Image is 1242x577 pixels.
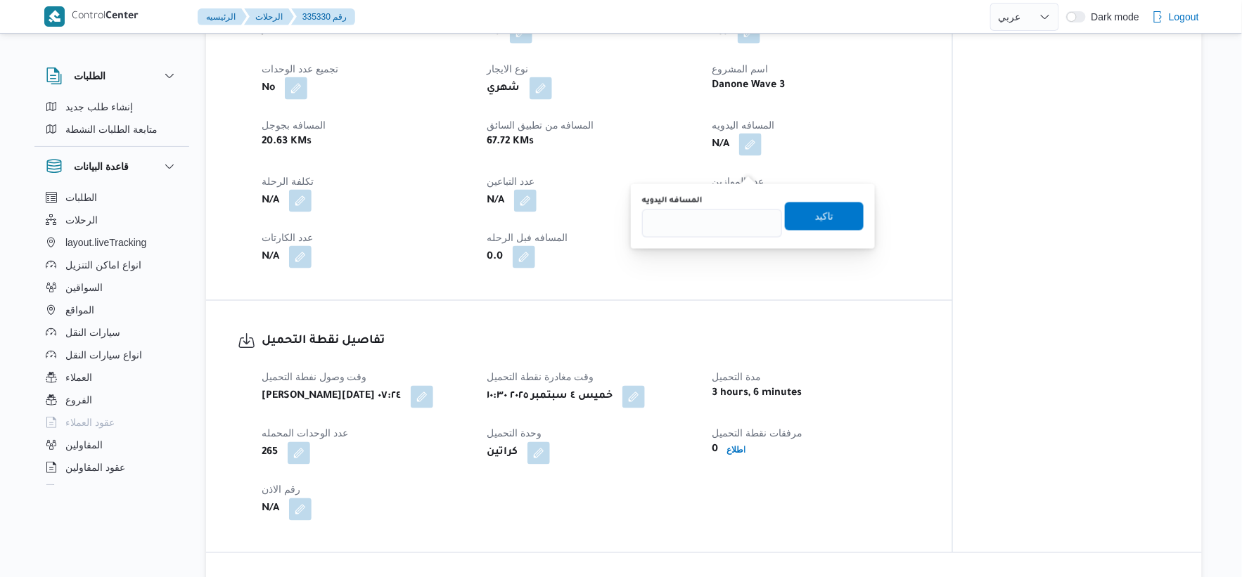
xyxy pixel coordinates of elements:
span: تكلفة الرحلة [262,176,314,187]
span: وقت وصول نفطة التحميل [262,372,367,383]
button: إنشاء طلب جديد [40,96,184,118]
span: انواع سيارات النقل [65,346,142,363]
span: اجهزة التليفون [65,481,124,498]
span: المسافه بجوجل [262,119,326,131]
span: عدد الوحدات المحمله [262,428,348,439]
button: الرحلات [40,209,184,231]
div: قاعدة البيانات [34,186,189,491]
span: المسافه اليدويه [712,119,774,131]
b: 3 hours, 6 minutes [712,386,802,403]
button: الطلبات [46,67,178,84]
button: عقود العملاء [40,411,184,434]
span: المسافه فبل الرحله [487,232,568,243]
button: Logout [1146,3,1205,31]
h3: تفاصيل نقطة التحميل [262,332,921,351]
button: العملاء [40,366,184,389]
span: الفروع [65,391,92,408]
b: 0.0 [487,249,503,266]
button: المواقع [40,299,184,321]
span: السواقين [65,279,103,296]
span: عقود المقاولين [65,459,125,476]
button: الفروع [40,389,184,411]
span: تاكيد [815,208,833,225]
b: 0 [712,442,718,459]
b: اطلاع [726,446,745,455]
button: layout.liveTracking [40,231,184,254]
b: كراتين [487,445,518,462]
b: N/A [262,193,279,209]
button: السواقين [40,276,184,299]
b: Danone Wave 3 [712,77,785,94]
button: اطلاع [721,442,751,459]
span: إنشاء طلب جديد [65,98,133,115]
span: وحدة التحميل [487,428,542,439]
span: عقود العملاء [65,414,115,431]
b: N/A [712,136,729,153]
span: العملاء [65,369,92,386]
span: متابعة الطلبات النشطة [65,121,158,138]
div: الطلبات [34,96,189,146]
span: نوع الايجار [487,63,528,74]
span: رقم الاذن [262,484,300,495]
button: الطلبات [40,186,184,209]
b: No [262,80,275,97]
b: [PERSON_NAME][DATE] ٠٧:٢٤ [262,389,401,406]
button: المقاولين [40,434,184,456]
span: عدد الموازين [712,176,764,187]
button: متابعة الطلبات النشطة [40,118,184,141]
span: وقت مغادرة نقطة التحميل [487,372,594,383]
b: 67.72 KMs [487,134,534,150]
b: خميس ٤ سبتمبر ٢٠٢٥ ١٠:٣٠ [487,389,613,406]
span: اسم المشروع [712,63,768,74]
button: سيارات النقل [40,321,184,344]
span: عدد الكارتات [262,232,313,243]
b: N/A [262,249,279,266]
span: Logout [1169,8,1199,25]
button: تاكيد [785,202,864,231]
button: 335330 رقم [291,8,355,25]
span: عدد التباعين [487,176,534,187]
button: انواع سيارات النقل [40,344,184,366]
button: قاعدة البيانات [46,158,178,175]
label: المسافه اليدويه [642,195,703,207]
b: N/A [262,501,279,518]
span: المقاولين [65,436,103,453]
b: 265 [262,445,278,462]
h3: قاعدة البيانات [74,158,129,175]
span: انواع اماكن التنزيل [65,257,141,273]
button: الرحلات [244,8,294,25]
span: مرفقات نقطة التحميل [712,428,802,439]
span: الرحلات [65,212,98,228]
h3: الطلبات [74,67,105,84]
span: سيارات النقل [65,324,120,341]
span: المسافه من تطبيق السائق [487,119,594,131]
b: N/A [487,193,504,209]
span: مدة التحميل [712,372,761,383]
button: عقود المقاولين [40,456,184,479]
b: Center [105,11,139,22]
button: اجهزة التليفون [40,479,184,501]
b: 20.63 KMs [262,134,312,150]
button: انواع اماكن التنزيل [40,254,184,276]
b: شهري [487,80,520,97]
button: الرئيسيه [198,8,247,25]
span: الطلبات [65,189,97,206]
span: تجميع عدد الوحدات [262,63,338,74]
img: X8yXhbKr1z7QwAAAABJRU5ErkJggg== [44,6,65,27]
span: Dark mode [1086,11,1139,22]
span: layout.liveTracking [65,234,146,251]
span: المواقع [65,302,94,318]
